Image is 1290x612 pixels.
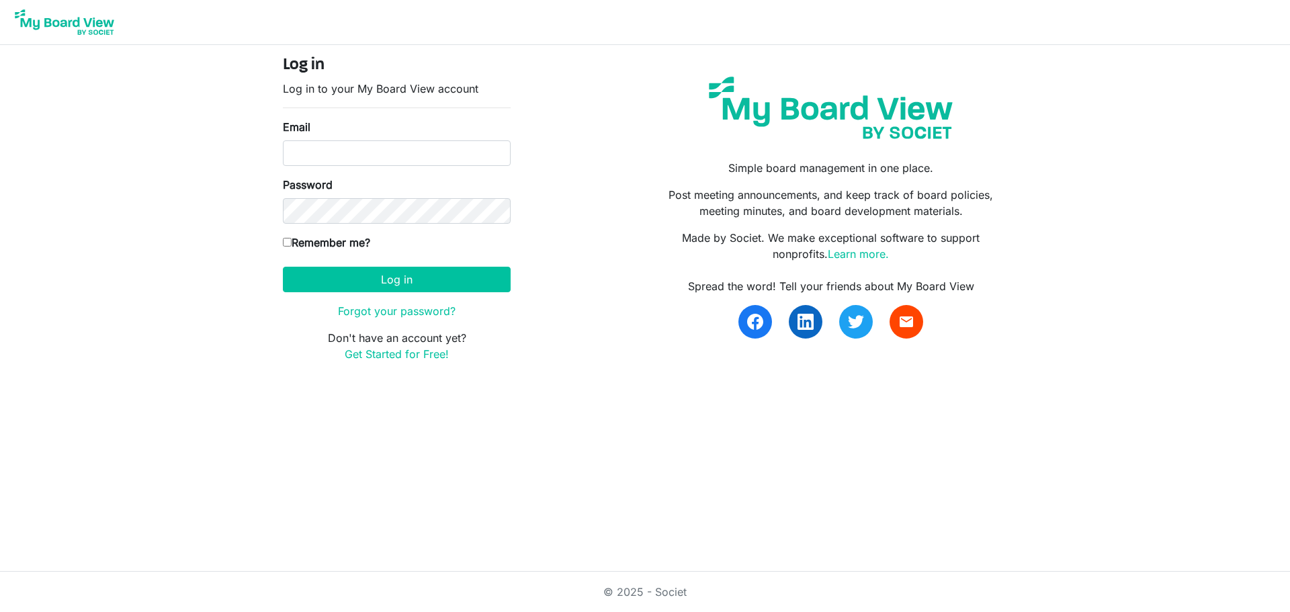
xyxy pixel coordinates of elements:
div: Spread the word! Tell your friends about My Board View [655,278,1007,294]
p: Post meeting announcements, and keep track of board policies, meeting minutes, and board developm... [655,187,1007,219]
button: Log in [283,267,511,292]
img: facebook.svg [747,314,763,330]
a: Learn more. [828,247,889,261]
input: Remember me? [283,238,292,247]
a: Get Started for Free! [345,347,449,361]
p: Made by Societ. We make exceptional software to support nonprofits. [655,230,1007,262]
span: email [898,314,914,330]
img: twitter.svg [848,314,864,330]
label: Password [283,177,333,193]
img: my-board-view-societ.svg [699,67,963,149]
img: linkedin.svg [798,314,814,330]
a: © 2025 - Societ [603,585,687,599]
p: Simple board management in one place. [655,160,1007,176]
p: Log in to your My Board View account [283,81,511,97]
h4: Log in [283,56,511,75]
a: email [890,305,923,339]
a: Forgot your password? [338,304,456,318]
label: Email [283,119,310,135]
label: Remember me? [283,234,370,251]
img: My Board View Logo [11,5,118,39]
p: Don't have an account yet? [283,330,511,362]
